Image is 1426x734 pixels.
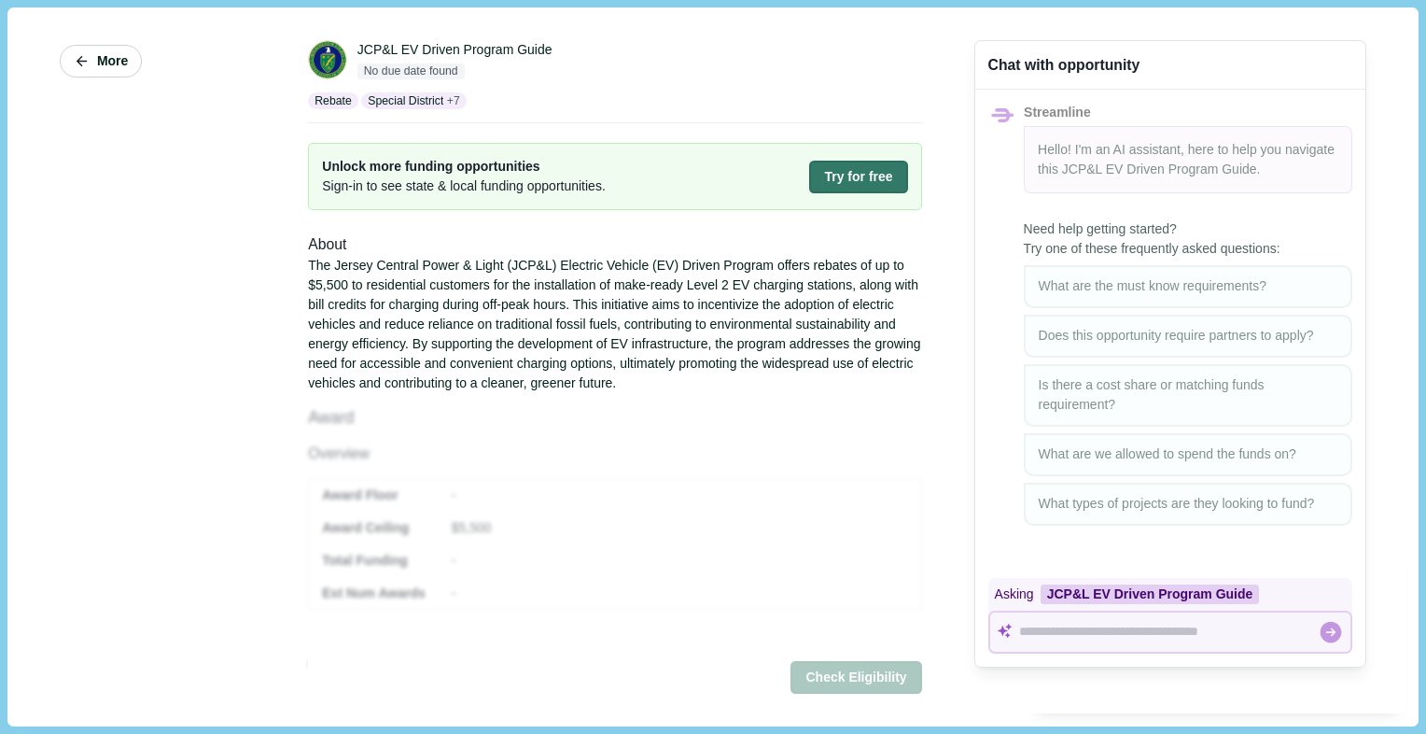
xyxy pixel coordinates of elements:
img: DOE.png [309,41,346,78]
span: + 7 [447,92,460,109]
div: The Jersey Central Power & Light (JCP&L) Electric Vehicle (EV) Driven Program offers rebates of u... [308,256,921,393]
div: About [308,233,921,257]
span: No due date found [357,64,465,80]
p: Special District [368,92,443,109]
span: More [97,53,128,69]
span: Unlock more funding opportunities [322,157,606,176]
button: Try for free [809,161,907,193]
p: Rebate [315,92,352,109]
button: More [60,45,142,78]
span: Hello! I'm an AI assistant, here to help you navigate this . [1038,142,1335,176]
button: Check Eligibility [790,661,921,694]
span: Streamline [1024,105,1091,120]
div: Chat with opportunity [988,54,1140,76]
div: Asking [988,578,1352,611]
span: JCP&L EV Driven Program Guide [1062,162,1257,176]
div: JCP&L EV Driven Program Guide [1041,585,1260,604]
span: Need help getting started? Try one of these frequently asked questions: [1024,219,1352,259]
div: JCP&L EV Driven Program Guide [357,40,552,60]
span: Sign-in to see state & local funding opportunities. [322,176,606,196]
